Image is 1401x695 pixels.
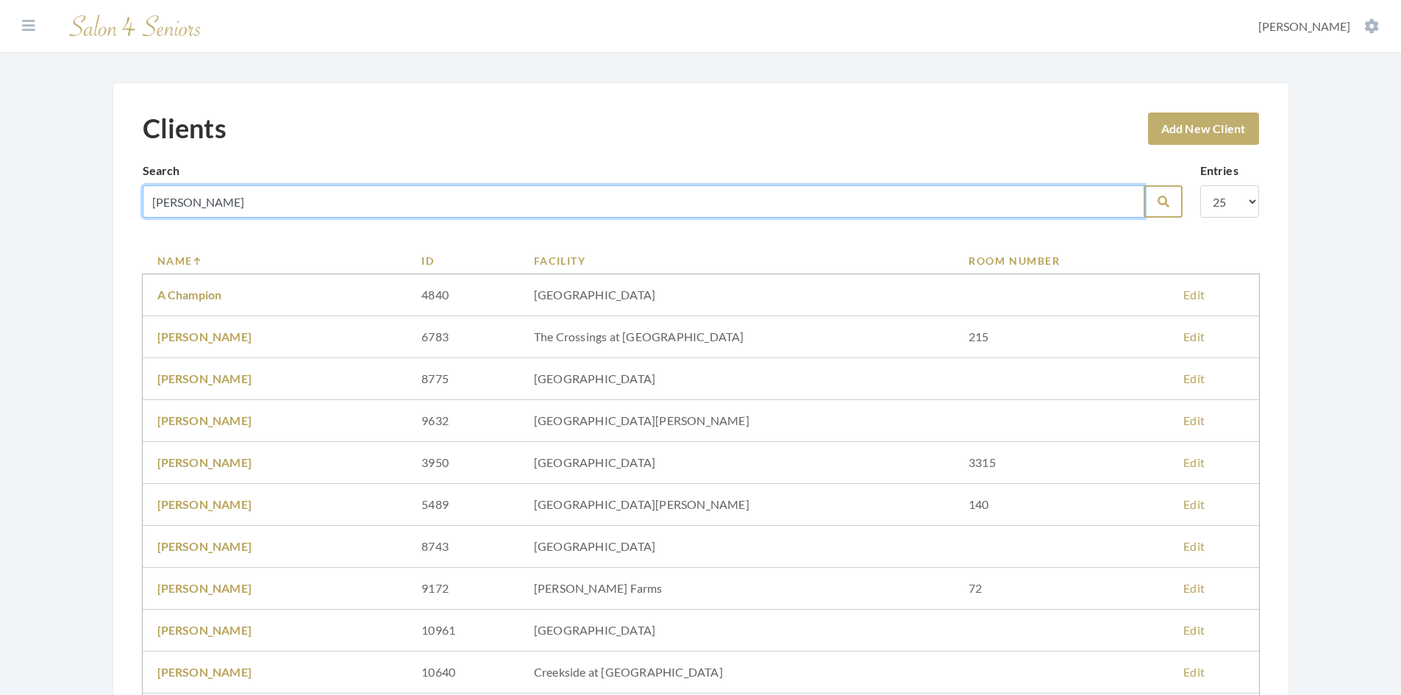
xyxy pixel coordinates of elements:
td: 9172 [407,568,519,610]
td: Creekside at [GEOGRAPHIC_DATA] [519,652,954,694]
a: [PERSON_NAME] [157,371,252,385]
a: Room Number [969,253,1154,268]
td: 3315 [954,442,1169,484]
td: [PERSON_NAME] Farms [519,568,954,610]
td: 3950 [407,442,519,484]
a: [PERSON_NAME] [157,665,252,679]
td: [GEOGRAPHIC_DATA] [519,442,954,484]
td: [GEOGRAPHIC_DATA][PERSON_NAME] [519,484,954,526]
td: 8743 [407,526,519,568]
a: Add New Client [1148,113,1259,145]
td: 4840 [407,274,519,316]
a: [PERSON_NAME] [157,539,252,553]
label: Search [143,162,180,179]
h1: Clients [143,113,227,144]
td: [GEOGRAPHIC_DATA] [519,358,954,400]
a: Name [157,253,393,268]
a: A Champion [157,288,222,302]
td: 8775 [407,358,519,400]
a: ID [421,253,505,268]
td: 10961 [407,610,519,652]
input: Search by name, facility or room number [143,185,1144,218]
a: [PERSON_NAME] [157,413,252,427]
a: Edit [1183,371,1205,385]
a: [PERSON_NAME] [157,581,252,595]
a: [PERSON_NAME] [157,455,252,469]
span: [PERSON_NAME] [1258,19,1350,33]
td: 140 [954,484,1169,526]
td: 6783 [407,316,519,358]
td: [GEOGRAPHIC_DATA][PERSON_NAME] [519,400,954,442]
td: [GEOGRAPHIC_DATA] [519,610,954,652]
a: Edit [1183,288,1205,302]
td: 10640 [407,652,519,694]
td: 72 [954,568,1169,610]
a: [PERSON_NAME] [157,329,252,343]
a: Edit [1183,665,1205,679]
a: Edit [1183,413,1205,427]
td: 5489 [407,484,519,526]
a: Facility [534,253,939,268]
a: [PERSON_NAME] [157,623,252,637]
td: 9632 [407,400,519,442]
a: [PERSON_NAME] [157,497,252,511]
a: Edit [1183,539,1205,553]
a: Edit [1183,623,1205,637]
label: Entries [1200,162,1238,179]
a: Edit [1183,329,1205,343]
td: [GEOGRAPHIC_DATA] [519,274,954,316]
td: [GEOGRAPHIC_DATA] [519,526,954,568]
a: Edit [1183,581,1205,595]
a: Edit [1183,497,1205,511]
img: Salon 4 Seniors [62,9,209,43]
a: Edit [1183,455,1205,469]
td: The Crossings at [GEOGRAPHIC_DATA] [519,316,954,358]
td: 215 [954,316,1169,358]
button: [PERSON_NAME] [1254,18,1383,35]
